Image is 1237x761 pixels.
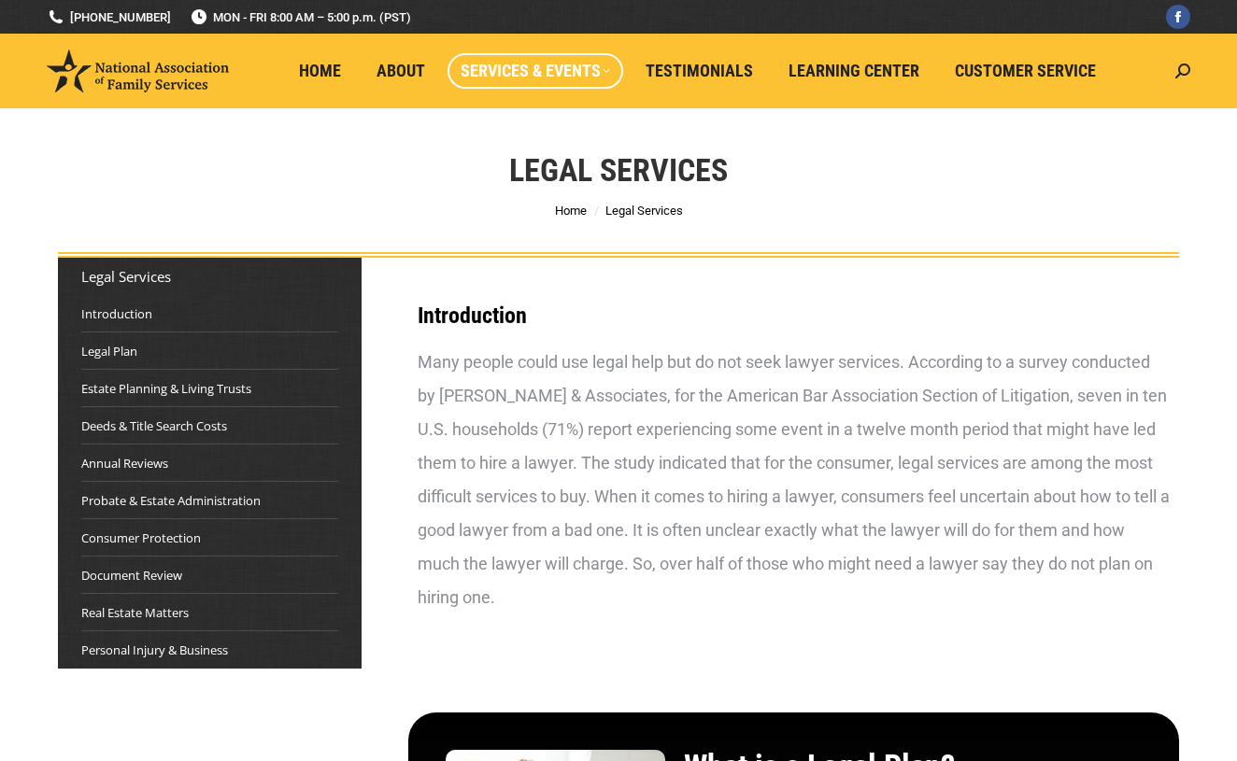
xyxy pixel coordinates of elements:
[81,379,251,398] a: Estate Planning & Living Trusts
[190,8,411,26] span: MON - FRI 8:00 AM – 5:00 p.m. (PST)
[418,304,1170,327] h3: Introduction
[47,49,229,92] img: National Association of Family Services
[81,603,189,622] a: Real Estate Matters
[509,149,728,190] h1: Legal Services
[299,61,341,81] span: Home
[955,61,1096,81] span: Customer Service
[646,61,753,81] span: Testimonials
[377,61,425,81] span: About
[81,566,182,585] a: Document Review
[1166,5,1190,29] a: Facebook page opens in new window
[605,204,683,218] span: Legal Services
[555,204,587,218] a: Home
[942,53,1109,89] a: Customer Service
[775,53,932,89] a: Learning Center
[81,641,228,659] a: Personal Injury & Business
[81,454,168,472] a: Annual Reviews
[81,416,227,435] a: Deeds & Title Search Costs
[81,342,137,360] a: Legal Plan
[81,304,152,323] a: Introduction
[81,528,201,547] a: Consumer Protection
[81,491,261,510] a: Probate & Estate Administration
[461,61,610,81] span: Services & Events
[418,345,1170,614] div: Many people could use legal help but do not seek lawyer services. According to a survey conducted...
[47,8,171,26] a: [PHONE_NUMBER]
[789,61,919,81] span: Learning Center
[81,267,338,286] div: Legal Services
[633,53,766,89] a: Testimonials
[363,53,438,89] a: About
[286,53,354,89] a: Home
